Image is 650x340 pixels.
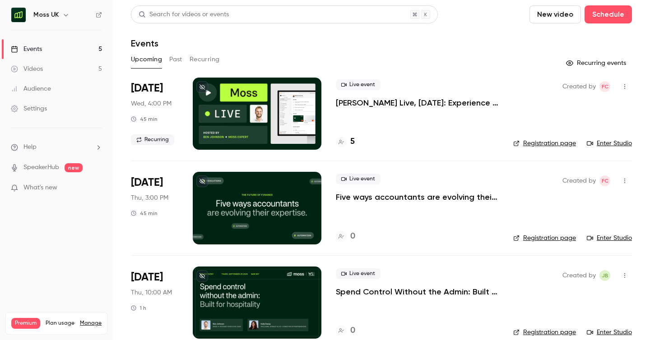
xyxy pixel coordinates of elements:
iframe: Noticeable Trigger [91,184,102,192]
a: Enter Studio [587,139,632,148]
h4: 5 [350,136,355,148]
span: Thu, 10:00 AM [131,288,172,297]
div: 45 min [131,115,158,123]
a: [PERSON_NAME] Live, [DATE]: Experience spend management automation with [PERSON_NAME] [336,97,499,108]
span: Premium [11,318,40,329]
span: What's new [23,183,57,193]
h4: 0 [350,325,355,337]
span: Created by [562,270,596,281]
span: Wed, 4:00 PM [131,99,172,108]
span: Live event [336,79,381,90]
span: Help [23,142,37,152]
li: help-dropdown-opener [11,142,102,152]
span: FC [602,81,608,92]
span: [DATE] [131,81,163,96]
div: 45 min [131,210,158,217]
img: Moss UK [11,8,26,22]
button: Recurring events [562,56,632,70]
button: New video [529,5,581,23]
span: FC [602,175,608,186]
a: SpeakerHub [23,163,59,172]
span: new [65,163,83,172]
button: Upcoming [131,52,162,67]
span: JB [602,270,608,281]
div: Sep 25 Thu, 9:00 AM (Europe/London) [131,266,178,339]
span: Live event [336,268,381,279]
a: 0 [336,325,355,337]
span: Recurring [131,134,174,145]
a: Five ways accountants are evolving their expertise, for the future of finance [336,192,499,202]
a: Manage [80,320,102,327]
span: Created by [562,175,596,186]
button: Past [169,52,182,67]
span: Created by [562,81,596,92]
a: Spend Control Without the Admin: Built for Hospitality [336,286,499,297]
span: Felicity Cator [599,81,610,92]
a: Registration page [513,328,576,337]
a: Registration page [513,234,576,243]
span: Plan usage [46,320,74,327]
div: 1 h [131,304,146,312]
span: Jara Bockx [599,270,610,281]
div: Videos [11,64,43,74]
a: 0 [336,230,355,243]
a: 5 [336,136,355,148]
span: Felicity Cator [599,175,610,186]
div: Settings [11,104,47,113]
div: Audience [11,84,51,93]
button: Schedule [585,5,632,23]
span: Live event [336,174,381,184]
h4: 0 [350,230,355,243]
a: Registration page [513,139,576,148]
div: Events [11,45,42,54]
span: Thu, 3:00 PM [131,193,168,202]
a: Enter Studio [587,234,632,243]
div: Sep 11 Thu, 2:00 PM (Europe/London) [131,172,178,244]
div: Sep 3 Wed, 3:00 PM (Europe/London) [131,78,178,150]
h1: Events [131,38,158,49]
button: Recurring [190,52,220,67]
a: Enter Studio [587,328,632,337]
span: [DATE] [131,175,163,190]
span: [DATE] [131,270,163,285]
div: Search for videos or events [139,10,229,19]
h6: Moss UK [33,10,59,19]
